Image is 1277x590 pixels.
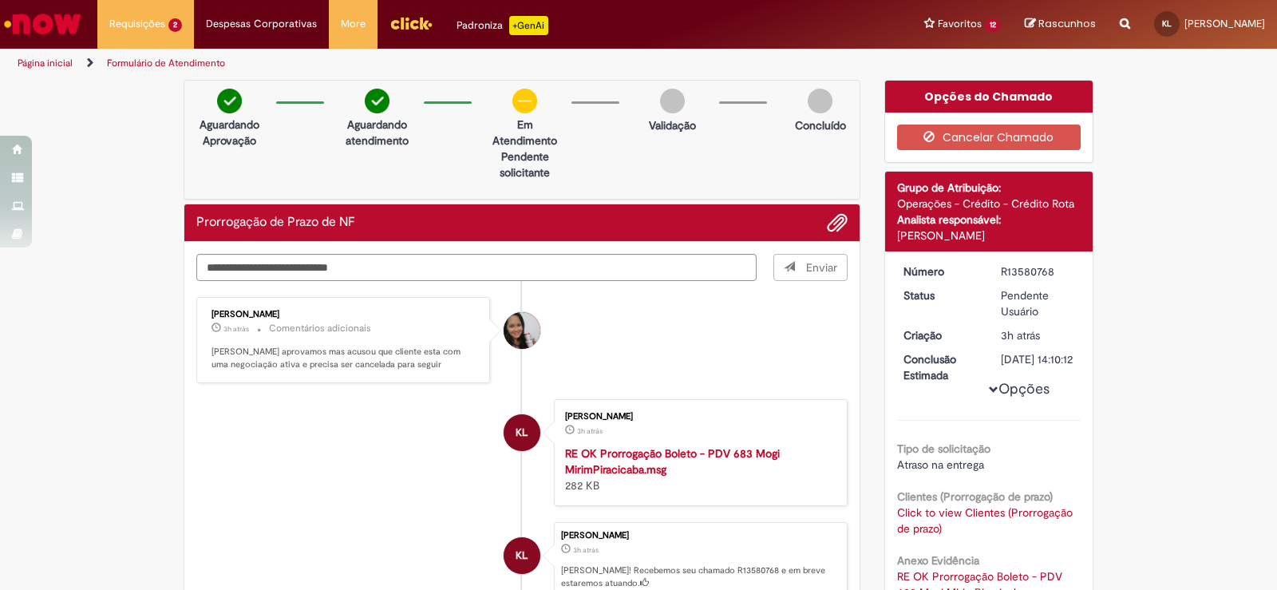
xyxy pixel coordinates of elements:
[897,212,1081,228] div: Analista responsável:
[1001,263,1075,279] div: R13580768
[1162,18,1172,29] span: KL
[338,117,416,148] p: Aguardando atendimento
[486,148,563,180] p: Pendente solicitante
[897,228,1081,244] div: [PERSON_NAME]
[897,442,990,456] b: Tipo de solicitação
[341,16,366,32] span: More
[897,489,1053,504] b: Clientes (Prorrogação de prazo)
[223,324,249,334] span: 3h atrás
[212,346,477,370] p: [PERSON_NAME] aprovamos mas acusou que cliente esta com uma negociação ativa e precisa ser cancel...
[196,254,757,281] textarea: Digite sua mensagem aqui...
[504,414,540,451] div: Kaline De Padua Linares
[892,327,990,343] dt: Criação
[565,446,780,477] a: RE OK Prorrogação Boleto - PDV 683 Mogi MirimPiracicaba.msg
[206,16,317,32] span: Despesas Corporativas
[565,445,831,493] div: 282 KB
[457,16,548,35] div: Padroniza
[109,16,165,32] span: Requisições
[649,117,696,133] p: Validação
[509,16,548,35] p: +GenAi
[107,57,225,69] a: Formulário de Atendimento
[516,537,528,575] span: KL
[577,426,603,436] span: 3h atrás
[504,537,540,574] div: Kaline De Padua Linares
[897,505,1073,536] a: Click to view Clientes (Prorrogação de prazo)
[573,545,599,555] time: 30/09/2025 11:10:09
[516,414,528,452] span: KL
[897,180,1081,196] div: Grupo de Atribuição:
[885,81,1093,113] div: Opções do Chamado
[897,457,984,472] span: Atraso na entrega
[892,287,990,303] dt: Status
[565,412,831,422] div: [PERSON_NAME]
[512,89,537,113] img: circle-minus.png
[892,351,990,383] dt: Conclusão Estimada
[561,564,839,589] p: [PERSON_NAME]! Recebemos seu chamado R13580768 e em breve estaremos atuando.
[577,426,603,436] time: 30/09/2025 11:09:54
[938,16,982,32] span: Favoritos
[1025,17,1096,32] a: Rascunhos
[795,117,846,133] p: Concluído
[486,117,563,148] p: Em Atendimento
[1038,16,1096,31] span: Rascunhos
[1001,328,1040,343] span: 3h atrás
[12,49,840,78] ul: Trilhas de página
[212,310,477,319] div: [PERSON_NAME]
[191,117,268,148] p: Aguardando Aprovação
[808,89,832,113] img: img-circle-grey.png
[223,324,249,334] time: 30/09/2025 11:31:45
[365,89,389,113] img: check-circle-green.png
[168,18,182,32] span: 2
[504,312,540,349] div: Valeria Maria Da Conceicao
[196,216,355,230] h2: Prorrogação de Prazo de NF Histórico de tíquete
[217,89,242,113] img: check-circle-green.png
[1001,351,1075,367] div: [DATE] 14:10:12
[892,263,990,279] dt: Número
[1001,328,1040,343] time: 30/09/2025 11:10:09
[573,545,599,555] span: 3h atrás
[660,89,685,113] img: img-circle-grey.png
[1001,327,1075,343] div: 30/09/2025 11:10:09
[269,322,371,335] small: Comentários adicionais
[827,212,848,233] button: Adicionar anexos
[2,8,84,40] img: ServiceNow
[389,11,433,35] img: click_logo_yellow_360x200.png
[897,125,1081,150] button: Cancelar Chamado
[561,531,839,541] div: [PERSON_NAME]
[897,553,979,568] b: Anexo Evidência
[1001,287,1075,319] div: Pendente Usuário
[985,18,1001,32] span: 12
[897,196,1081,212] div: Operações - Crédito - Crédito Rota
[1184,17,1265,30] span: [PERSON_NAME]
[18,57,73,69] a: Página inicial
